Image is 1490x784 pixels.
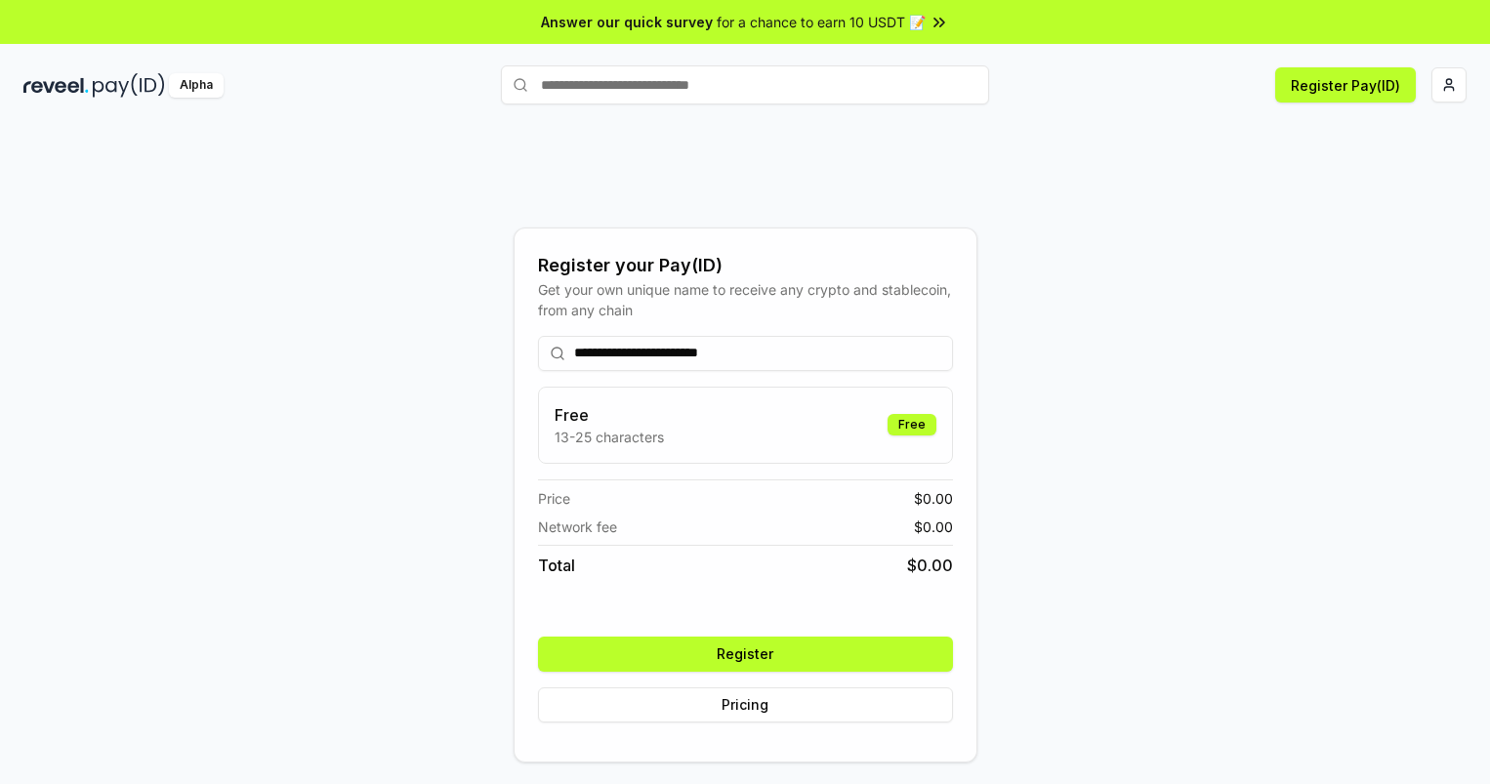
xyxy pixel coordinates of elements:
[914,516,953,537] span: $ 0.00
[888,414,936,435] div: Free
[717,12,926,32] span: for a chance to earn 10 USDT 📝
[914,488,953,509] span: $ 0.00
[538,554,575,577] span: Total
[538,687,953,722] button: Pricing
[555,427,664,447] p: 13-25 characters
[538,252,953,279] div: Register your Pay(ID)
[93,73,165,98] img: pay_id
[538,279,953,320] div: Get your own unique name to receive any crypto and stablecoin, from any chain
[541,12,713,32] span: Answer our quick survey
[555,403,664,427] h3: Free
[538,488,570,509] span: Price
[538,637,953,672] button: Register
[1275,67,1416,103] button: Register Pay(ID)
[538,516,617,537] span: Network fee
[23,73,89,98] img: reveel_dark
[169,73,224,98] div: Alpha
[907,554,953,577] span: $ 0.00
